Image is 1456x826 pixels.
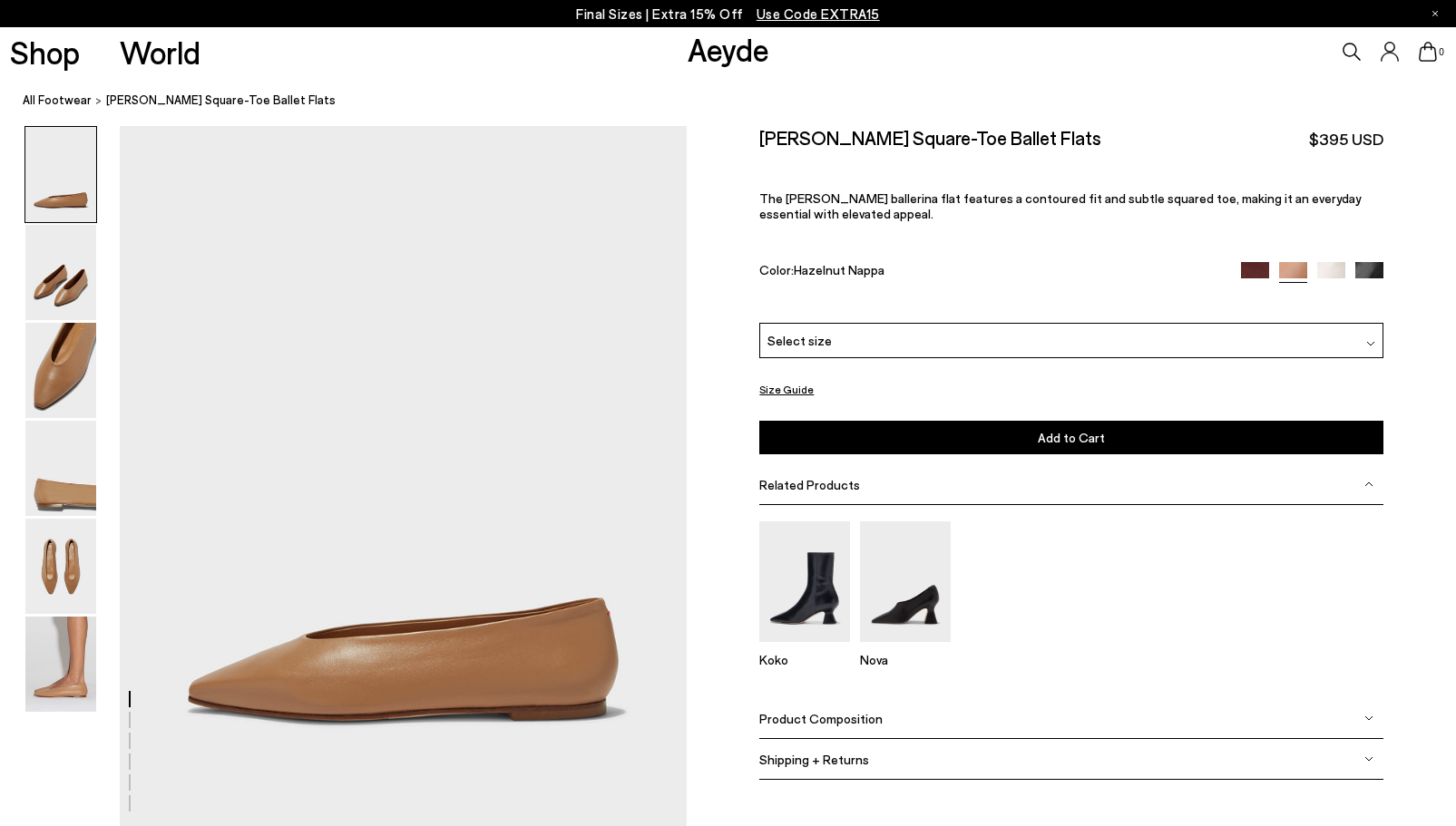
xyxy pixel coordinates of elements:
span: [PERSON_NAME] Square-Toe Ballet Flats [106,91,336,110]
span: Add to Cart [1038,430,1105,445]
p: Nova [860,652,951,667]
a: Koko Regal Heel Boots Koko [759,629,850,667]
button: Size Guide [759,378,814,401]
span: Product Composition [759,711,883,726]
a: Aeyde [688,30,769,68]
img: Koko Regal Heel Boots [759,521,850,642]
img: svg%3E [1366,339,1375,348]
img: Nova Regal Pumps [860,521,951,642]
img: Betty Square-Toe Ballet Flats - Image 2 [25,225,96,320]
img: svg%3E [1364,480,1373,489]
span: 0 [1437,47,1446,57]
span: Related Products [759,477,860,492]
img: svg%3E [1364,714,1373,723]
img: Betty Square-Toe Ballet Flats - Image 5 [25,519,96,614]
span: Shipping + Returns [759,752,869,767]
a: World [120,36,200,68]
img: svg%3E [1364,754,1373,763]
a: All Footwear [23,91,92,110]
span: The [PERSON_NAME] ballerina flat features a contoured fit and subtle squared toe, making it an ev... [759,190,1361,221]
a: Shop [10,36,80,68]
div: Color: [759,262,1220,283]
span: Navigate to /collections/ss25-final-sizes [757,5,880,22]
nav: breadcrumb [23,76,1456,126]
p: Final Sizes | Extra 15% Off [576,3,880,25]
span: Hazelnut Nappa [794,262,884,277]
img: Betty Square-Toe Ballet Flats - Image 4 [25,421,96,516]
img: Betty Square-Toe Ballet Flats - Image 1 [25,127,96,222]
a: 0 [1419,42,1437,62]
h2: [PERSON_NAME] Square-Toe Ballet Flats [759,126,1101,149]
img: Betty Square-Toe Ballet Flats - Image 3 [25,323,96,418]
span: $395 USD [1309,128,1383,151]
button: Add to Cart [759,421,1383,454]
a: Nova Regal Pumps Nova [860,629,951,667]
span: Select size [767,331,832,350]
img: Betty Square-Toe Ballet Flats - Image 6 [25,617,96,712]
p: Koko [759,652,850,667]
